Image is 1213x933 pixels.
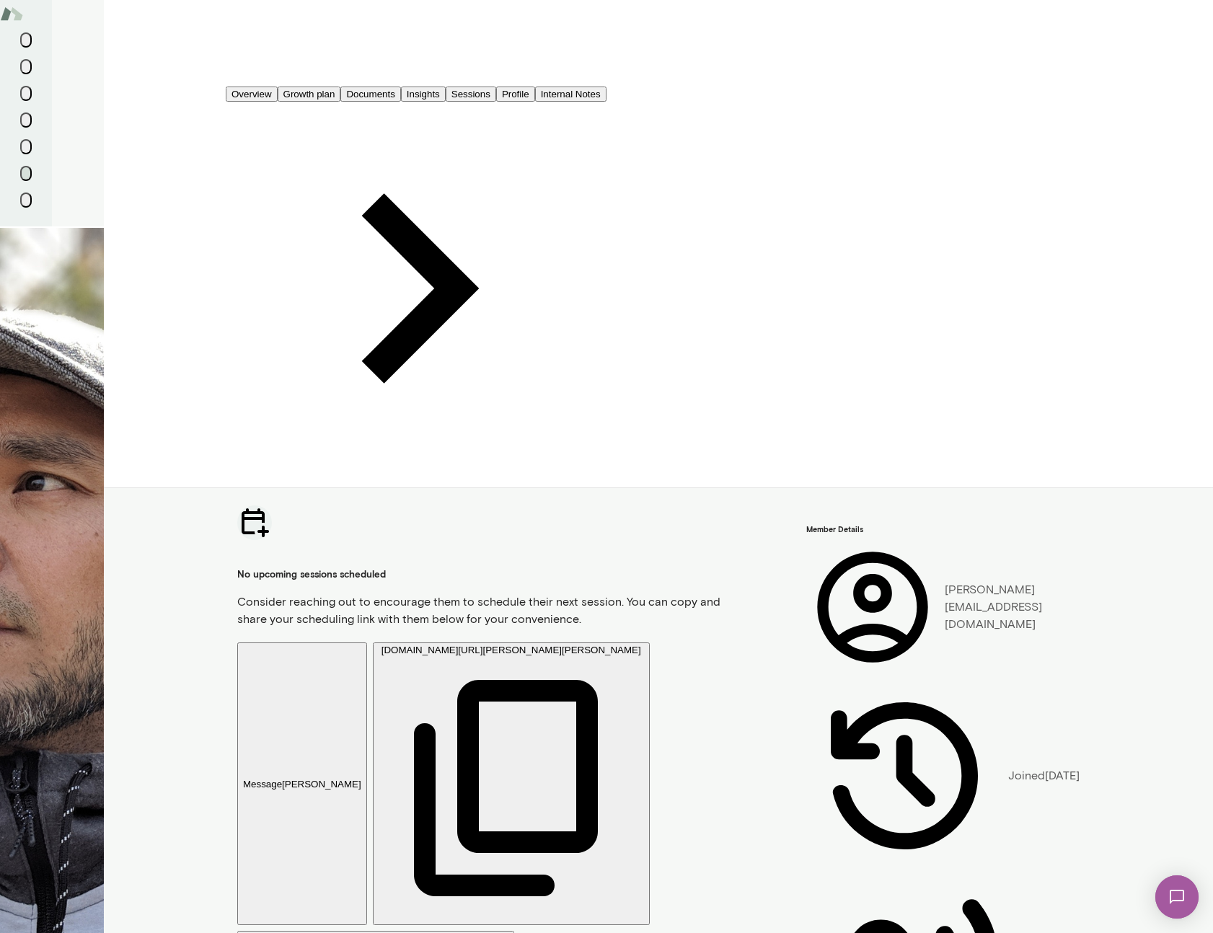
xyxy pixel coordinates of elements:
[381,645,641,655] span: [DOMAIN_NAME][URL][PERSON_NAME][PERSON_NAME]
[535,87,606,102] button: Internal Notes
[237,593,795,628] p: Consider reaching out to encourage them to schedule their next session. You can copy and share yo...
[237,642,367,925] button: Message[PERSON_NAME]
[20,32,32,48] button: Home
[373,642,650,925] button: [DOMAIN_NAME][URL][PERSON_NAME][PERSON_NAME]
[945,581,1080,633] p: [PERSON_NAME][EMAIL_ADDRESS][DOMAIN_NAME]
[1008,767,1080,784] p: Joined [DATE]
[20,193,32,208] button: Client app
[446,87,496,102] button: Sessions
[20,86,32,101] button: Growth Plan
[401,87,446,102] button: Insights
[278,87,341,102] button: Growth plan
[340,87,400,102] button: Documents
[806,523,1080,535] h6: Member Details
[496,87,535,102] button: Profile
[20,166,32,181] button: Members
[20,112,32,128] button: Insights
[237,567,795,582] h5: No upcoming sessions scheduled
[20,59,32,74] button: Sessions
[20,139,32,154] button: Documents
[226,87,278,102] button: Overview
